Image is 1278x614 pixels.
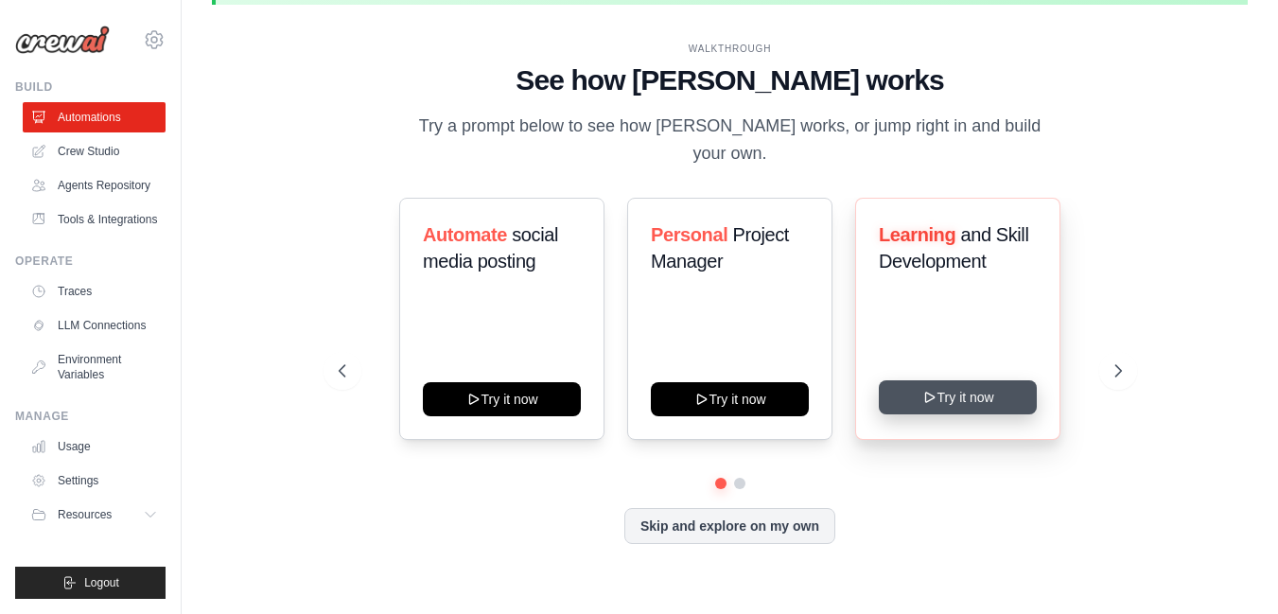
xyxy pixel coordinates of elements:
[15,567,166,599] button: Logout
[23,204,166,235] a: Tools & Integrations
[15,254,166,269] div: Operate
[23,465,166,496] a: Settings
[423,224,558,272] span: social media posting
[879,224,955,245] span: Learning
[15,26,110,54] img: Logo
[624,508,835,544] button: Skip and explore on my own
[423,224,507,245] span: Automate
[23,431,166,462] a: Usage
[23,344,166,390] a: Environment Variables
[15,79,166,95] div: Build
[423,382,581,416] button: Try it now
[84,575,119,590] span: Logout
[651,224,789,272] span: Project Manager
[412,113,1048,168] p: Try a prompt below to see how [PERSON_NAME] works, or jump right in and build your own.
[879,380,1037,414] button: Try it now
[15,409,166,424] div: Manage
[23,310,166,341] a: LLM Connections
[23,102,166,132] a: Automations
[23,136,166,167] a: Crew Studio
[23,170,166,201] a: Agents Repository
[651,382,809,416] button: Try it now
[339,63,1122,97] h1: See how [PERSON_NAME] works
[339,42,1122,56] div: WALKTHROUGH
[1183,523,1278,614] iframe: Chat Widget
[651,224,727,245] span: Personal
[23,500,166,530] button: Resources
[23,276,166,307] a: Traces
[58,507,112,522] span: Resources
